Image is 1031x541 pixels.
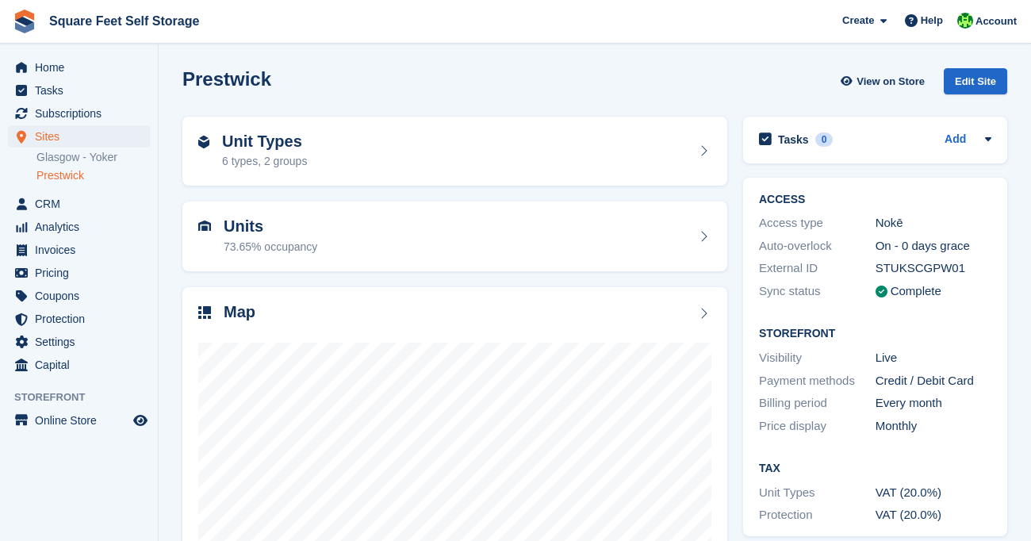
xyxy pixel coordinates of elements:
h2: Storefront [759,328,991,340]
a: menu [8,262,150,284]
a: menu [8,102,150,125]
div: 6 types, 2 groups [222,153,307,170]
div: Nokē [876,214,992,232]
h2: ACCESS [759,194,991,206]
a: Square Feet Self Storage [43,8,205,34]
div: Auto-overlock [759,237,876,255]
div: Billing period [759,394,876,412]
h2: Prestwick [182,68,271,90]
div: Price display [759,417,876,435]
h2: Map [224,303,255,321]
div: VAT (20.0%) [876,506,992,524]
a: menu [8,216,150,238]
div: Protection [759,506,876,524]
span: Capital [35,354,130,376]
a: menu [8,193,150,215]
a: menu [8,354,150,376]
span: Online Store [35,409,130,432]
span: CRM [35,193,130,215]
div: 0 [815,132,834,147]
div: Complete [891,282,941,301]
h2: Unit Types [222,132,307,151]
img: Lorraine Cassidy [957,13,973,29]
a: Units 73.65% occupancy [182,201,727,271]
div: External ID [759,259,876,278]
span: Protection [35,308,130,330]
a: Prestwick [36,168,150,183]
span: Analytics [35,216,130,238]
span: Subscriptions [35,102,130,125]
span: Invoices [35,239,130,261]
a: menu [8,79,150,102]
a: menu [8,409,150,432]
div: VAT (20.0%) [876,484,992,502]
div: 73.65% occupancy [224,239,317,255]
a: menu [8,239,150,261]
img: unit-type-icn-2b2737a686de81e16bb02015468b77c625bbabd49415b5ef34ead5e3b44a266d.svg [198,136,209,148]
div: Credit / Debit Card [876,372,992,390]
span: Pricing [35,262,130,284]
a: Preview store [131,411,150,430]
span: Home [35,56,130,79]
span: View on Store [857,74,925,90]
a: menu [8,331,150,353]
span: Tasks [35,79,130,102]
div: Sync status [759,282,876,301]
a: View on Store [838,68,931,94]
img: stora-icon-8386f47178a22dfd0bd8f6a31ec36ba5ce8667c1dd55bd0f319d3a0aa187defe.svg [13,10,36,33]
span: Coupons [35,285,130,307]
a: menu [8,285,150,307]
a: Unit Types 6 types, 2 groups [182,117,727,186]
span: Create [842,13,874,29]
div: STUKSCGPW01 [876,259,992,278]
span: Storefront [14,389,158,405]
img: map-icn-33ee37083ee616e46c38cad1a60f524a97daa1e2b2c8c0bc3eb3415660979fc1.svg [198,306,211,319]
h2: Units [224,217,317,236]
div: Visibility [759,349,876,367]
div: Live [876,349,992,367]
div: Payment methods [759,372,876,390]
a: menu [8,308,150,330]
div: Monthly [876,417,992,435]
a: menu [8,56,150,79]
div: Edit Site [944,68,1007,94]
a: Edit Site [944,68,1007,101]
div: On - 0 days grace [876,237,992,255]
span: Account [975,13,1017,29]
span: Settings [35,331,130,353]
div: Access type [759,214,876,232]
h2: Tasks [778,132,809,147]
span: Help [921,13,943,29]
a: Add [945,131,966,149]
div: Every month [876,394,992,412]
a: menu [8,125,150,148]
div: Unit Types [759,484,876,502]
img: unit-icn-7be61d7bf1b0ce9d3e12c5938cc71ed9869f7b940bace4675aadf7bd6d80202e.svg [198,221,211,232]
span: Sites [35,125,130,148]
a: Glasgow - Yoker [36,150,150,165]
h2: Tax [759,462,991,475]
